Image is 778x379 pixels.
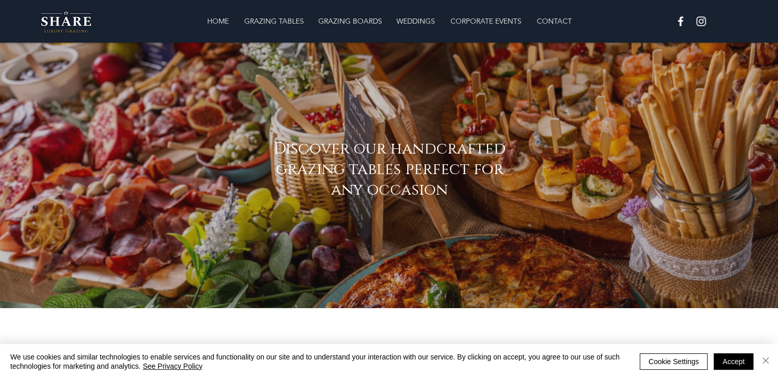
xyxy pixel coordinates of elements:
[143,362,203,370] a: See Privacy Policy
[532,11,577,31] p: CONTACT
[759,352,772,371] button: Close
[391,11,440,31] p: WEDDINGS
[10,352,624,371] span: We use cookies and similar technologies to enable services and functionality on our site and to u...
[29,7,103,36] img: Share Luxury Grazing Logo.png
[199,11,237,31] a: HOME
[239,11,309,31] p: GRAZING TABLES
[674,15,687,28] img: White Facebook Icon
[237,11,311,31] a: GRAZING TABLES
[759,354,772,367] img: Close
[529,11,579,31] a: CONTACT
[443,11,529,31] a: CORPORATE EVENTS
[730,331,778,379] iframe: Wix Chat
[313,11,387,31] p: GRAZING BOARDS
[274,139,506,200] span: Discover our handcrafted grazing tables perfect for any occasion
[389,11,443,31] a: WEDDINGS
[640,353,708,370] button: Cookie Settings
[138,11,641,31] nav: Site
[202,11,234,31] p: HOME
[714,353,753,370] button: Accept
[674,15,708,28] ul: Social Bar
[445,11,527,31] p: CORPORATE EVENTS
[311,11,389,31] a: GRAZING BOARDS
[695,15,708,28] img: White Instagram Icon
